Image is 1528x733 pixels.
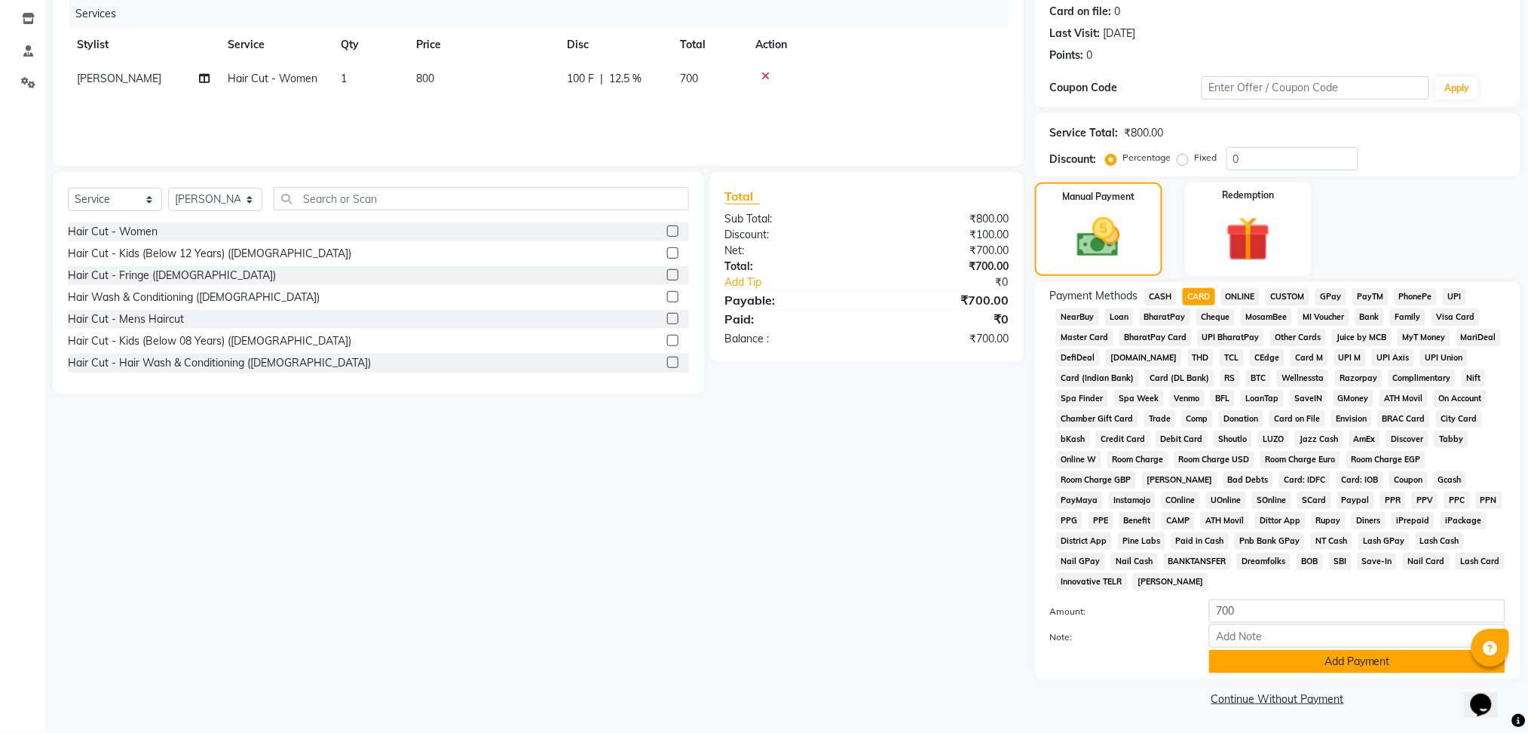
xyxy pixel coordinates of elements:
span: PPV [1412,492,1438,509]
span: Online W [1056,451,1101,468]
span: GPay [1315,288,1346,305]
span: Donation [1219,410,1263,428]
div: Points: [1050,48,1084,63]
span: MyT Money [1398,329,1450,346]
span: AmEx [1349,431,1381,448]
span: Room Charge GBP [1056,471,1136,489]
span: 700 [680,72,698,85]
span: GMoney [1334,390,1374,407]
div: ₹800.00 [867,211,1020,227]
span: Dittor App [1255,512,1306,529]
span: THD [1188,349,1214,366]
span: NearBuy [1056,308,1099,326]
div: [DATE] [1104,26,1136,41]
span: PPN [1476,492,1502,509]
span: Comp [1182,410,1214,428]
span: BFL [1211,390,1235,407]
div: Hair Cut - Kids (Below 12 Years) ([DEMOGRAPHIC_DATA]) [68,246,351,262]
span: Innovative TELR [1056,573,1127,590]
span: PhonePe [1395,288,1438,305]
span: PayMaya [1056,492,1103,509]
div: Balance : [714,331,867,347]
span: Debit Card [1156,431,1208,448]
span: Loan [1105,308,1134,326]
span: UPI Axis [1372,349,1414,366]
span: Room Charge USD [1174,451,1255,468]
div: Net: [714,243,867,259]
span: PPR [1380,492,1406,509]
span: [PERSON_NAME] [77,72,161,85]
span: Room Charge EGP [1346,451,1425,468]
span: Total [725,189,760,204]
div: 0 [1087,48,1093,63]
span: PayTM [1352,288,1389,305]
span: Envision [1331,410,1372,428]
th: Disc [558,28,671,62]
span: Shoutlo [1214,431,1252,448]
span: SCard [1297,492,1331,509]
label: Percentage [1123,151,1171,164]
div: Payable: [714,291,867,309]
span: On Account [1434,390,1487,407]
span: Nail GPay [1056,553,1105,570]
th: Stylist [68,28,219,62]
span: BharatPay [1140,308,1191,326]
div: ₹700.00 [867,259,1020,274]
span: Payment Methods [1050,288,1138,304]
span: Coupon [1389,471,1428,489]
span: Lash Cash [1416,532,1465,550]
span: TCL [1220,349,1244,366]
span: UPI Union [1420,349,1468,366]
span: Credit Card [1096,431,1150,448]
span: Visa Card [1432,308,1480,326]
span: [PERSON_NAME] [1142,471,1217,489]
span: SBI [1329,553,1352,570]
span: Card M [1291,349,1328,366]
span: 12.5 % [609,71,642,87]
th: Action [746,28,1009,62]
span: UPI [1443,288,1466,305]
span: CEdge [1250,349,1285,366]
span: MI Voucher [1298,308,1349,326]
span: SOnline [1252,492,1291,509]
span: Rupay [1312,512,1346,529]
th: Service [219,28,332,62]
button: Add Payment [1209,650,1505,673]
span: Chamber Gift Card [1056,410,1138,428]
span: Room Charge Euro [1260,451,1340,468]
span: CARD [1183,288,1215,305]
span: Complimentary [1389,370,1456,387]
div: Coupon Code [1050,80,1202,96]
span: [PERSON_NAME] [1133,573,1208,590]
span: Gcash [1434,471,1467,489]
div: Discount: [1050,152,1097,167]
span: Family [1390,308,1425,326]
span: [DOMAIN_NAME] [1106,349,1182,366]
span: Spa Week [1114,390,1164,407]
span: Bad Debts [1223,471,1274,489]
span: Wellnessta [1277,370,1329,387]
th: Qty [332,28,407,62]
img: _gift.svg [1212,211,1285,267]
label: Note: [1039,630,1198,644]
span: Diners [1352,512,1386,529]
span: iPackage [1441,512,1487,529]
span: NT Cash [1311,532,1352,550]
a: Add Tip [714,274,893,290]
span: Hair Cut - Women [228,72,317,85]
span: UPI M [1334,349,1367,366]
th: Price [407,28,558,62]
span: Card on File [1269,410,1325,428]
span: LoanTap [1241,390,1284,407]
span: Cheque [1196,308,1235,326]
div: ₹800.00 [1125,125,1164,141]
span: District App [1056,532,1112,550]
span: ATH Movil [1379,390,1428,407]
div: Service Total: [1050,125,1119,141]
span: Nift [1462,370,1486,387]
span: Instamojo [1109,492,1156,509]
span: Dreamfolks [1237,553,1291,570]
span: ATH Movil [1201,512,1249,529]
span: CASH [1144,288,1177,305]
div: Card on file: [1050,4,1112,20]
